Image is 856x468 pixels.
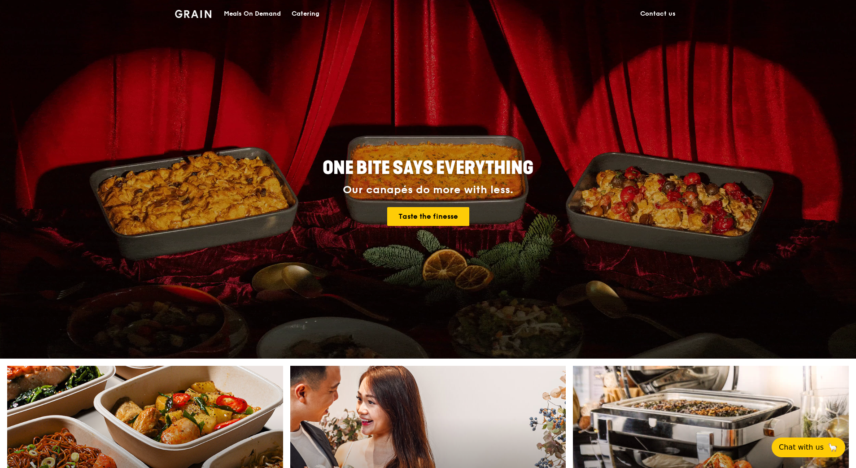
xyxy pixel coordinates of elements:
button: Chat with us🦙 [772,438,845,457]
div: Catering [292,0,319,27]
span: 🦙 [827,442,838,453]
a: Taste the finesse [387,207,469,226]
a: Contact us [635,0,681,27]
img: Grain [175,10,211,18]
div: Our canapés do more with less. [266,184,590,196]
a: Catering [286,0,325,27]
span: ONE BITE SAYS EVERYTHING [323,157,533,179]
div: Meals On Demand [224,0,281,27]
span: Chat with us [779,442,824,453]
